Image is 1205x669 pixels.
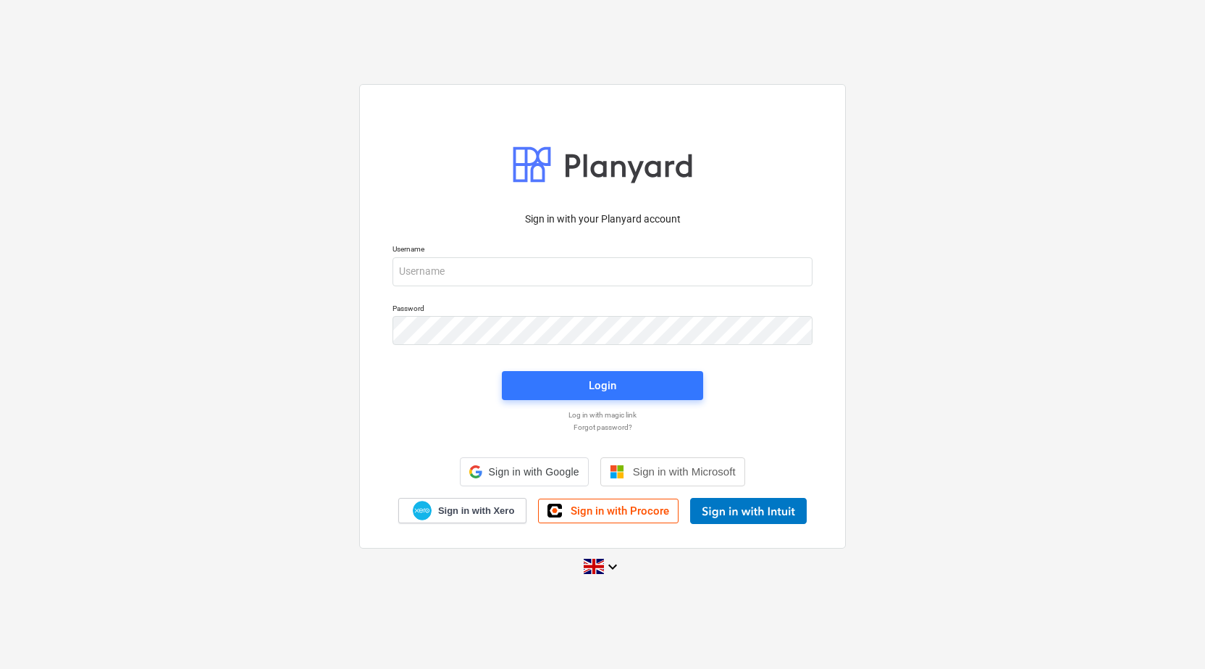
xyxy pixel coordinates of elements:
img: Microsoft logo [610,465,624,479]
input: Username [392,257,813,286]
p: Password [392,304,813,316]
a: Sign in with Procore [538,499,679,523]
p: Username [392,244,813,257]
span: Sign in with Xero [438,504,514,518]
button: Login [502,371,703,400]
a: Log in with magic link [385,410,820,420]
a: Forgot password? [385,423,820,432]
a: Sign in with Xero [398,498,527,523]
div: Sign in with Google [460,457,588,486]
span: Sign in with Microsoft [633,465,736,478]
span: Sign in with Google [488,466,579,478]
p: Sign in with your Planyard account [392,212,813,227]
div: Login [589,376,616,395]
span: Sign in with Procore [571,504,669,518]
img: Xero logo [413,501,432,520]
i: keyboard_arrow_down [604,558,621,575]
